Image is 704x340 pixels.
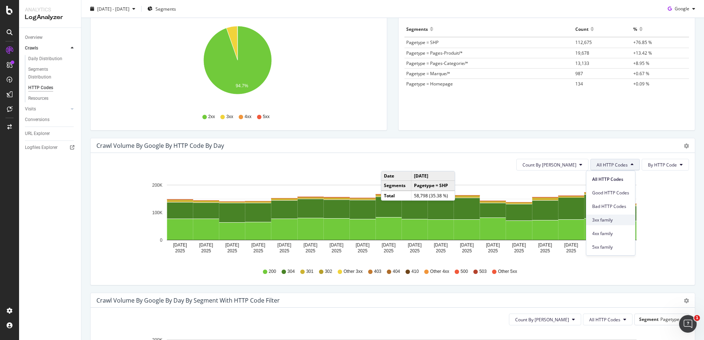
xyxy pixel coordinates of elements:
[25,130,50,138] div: URL Explorer
[25,144,58,151] div: Logfiles Explorer
[381,191,411,200] td: Total
[278,242,291,248] text: [DATE]
[381,181,411,191] td: Segments
[28,95,48,102] div: Resources
[575,23,588,35] div: Count
[592,190,629,196] span: Good HTTP Codes
[173,242,187,248] text: [DATE]
[633,50,652,56] span: +13.42 %
[152,210,162,215] text: 100K
[633,70,649,77] span: +0.67 %
[592,217,629,223] span: 3xx family
[28,84,53,92] div: HTTP Codes
[245,114,252,120] span: 4xx
[160,238,162,243] text: 0
[152,183,162,188] text: 200K
[411,268,419,275] span: 410
[479,268,487,275] span: 503
[144,3,179,15] button: Segments
[538,242,552,248] text: [DATE]
[660,316,679,322] span: Pagetype
[406,39,439,45] span: Pagetype = SHP
[263,114,270,120] span: 5xx
[226,114,233,120] span: 3xx
[382,242,396,248] text: [DATE]
[516,159,588,171] button: Count By [PERSON_NAME]
[287,268,295,275] span: 304
[590,159,640,171] button: All HTTP Codes
[633,81,649,87] span: +0.09 %
[344,268,363,275] span: Other 3xx
[411,181,455,191] td: Pagetype = SHP
[430,268,449,275] span: Other 4xx
[462,248,472,253] text: 2025
[406,60,468,66] span: Pagetype = Pages-Categorie/*
[330,242,344,248] text: [DATE]
[408,242,422,248] text: [DATE]
[406,81,453,87] span: Pagetype = Homepage
[306,268,313,275] span: 301
[633,60,649,66] span: +8.95 %
[515,317,569,323] span: Count By Day
[564,242,578,248] text: [DATE]
[25,116,76,124] a: Conversions
[642,159,689,171] button: By HTTP Code
[575,60,589,66] span: 13,133
[25,105,36,113] div: Visits
[96,297,280,304] div: Crawl Volume by google by Day by Segment with HTTP Code Filter
[96,176,683,262] svg: A chart.
[684,143,689,149] div: gear
[227,248,237,253] text: 2025
[199,242,213,248] text: [DATE]
[28,55,62,63] div: Daily Distribution
[304,242,318,248] text: [DATE]
[540,248,550,253] text: 2025
[406,23,428,35] div: Segments
[384,248,394,253] text: 2025
[575,50,589,56] span: 19,678
[665,3,698,15] button: Google
[575,81,583,87] span: 134
[436,248,446,253] text: 2025
[679,315,697,333] iframe: Intercom live chat
[411,171,455,181] td: [DATE]
[28,84,76,92] a: HTTP Codes
[374,268,381,275] span: 403
[434,242,448,248] text: [DATE]
[684,298,689,303] div: gear
[87,3,138,15] button: [DATE] - [DATE]
[155,6,176,12] span: Segments
[28,55,76,63] a: Daily Distribution
[575,70,583,77] span: 987
[406,50,463,56] span: Pagetype = Pages-Produit/*
[675,6,689,12] span: Google
[592,244,629,251] span: 5xx family
[225,242,239,248] text: [DATE]
[639,316,659,322] span: Segment
[279,248,289,253] text: 2025
[25,34,76,41] a: Overview
[648,162,677,168] span: By HTTP Code
[25,44,38,52] div: Crawls
[305,248,315,253] text: 2025
[411,191,455,200] td: 58,798 (35.38 %)
[96,22,378,107] svg: A chart.
[175,248,185,253] text: 2025
[410,248,420,253] text: 2025
[381,171,411,181] td: Date
[488,248,498,253] text: 2025
[566,248,576,253] text: 2025
[522,162,576,168] span: Count By Day
[25,34,43,41] div: Overview
[460,242,474,248] text: [DATE]
[512,242,526,248] text: [DATE]
[589,317,620,323] span: All HTTP Codes
[486,242,500,248] text: [DATE]
[633,39,652,45] span: +76.85 %
[592,230,629,237] span: 4xx family
[28,66,76,81] a: Segments Distribution
[253,248,263,253] text: 2025
[25,6,75,13] div: Analytics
